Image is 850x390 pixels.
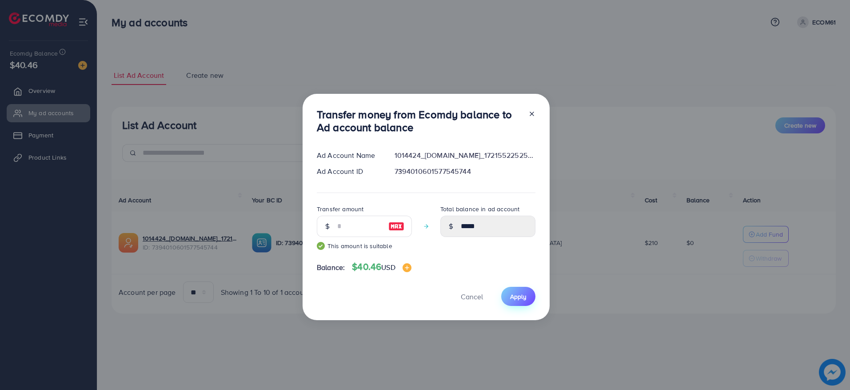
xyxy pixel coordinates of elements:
[381,262,395,272] span: USD
[403,263,411,272] img: image
[387,150,543,161] div: 1014424_[DOMAIN_NAME]_1721552252557
[440,205,519,213] label: Total balance in ad account
[450,287,494,306] button: Cancel
[461,292,483,302] span: Cancel
[352,261,411,273] h4: $40.46
[310,150,387,161] div: Ad Account Name
[317,205,363,213] label: Transfer amount
[510,292,527,301] span: Apply
[388,221,404,232] img: image
[310,166,387,177] div: Ad Account ID
[317,242,325,250] img: guide
[317,262,345,273] span: Balance:
[501,287,535,306] button: Apply
[317,241,412,250] small: This amount is suitable
[317,108,521,134] h3: Transfer money from Ecomdy balance to Ad account balance
[387,166,543,177] div: 7394010601577545744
